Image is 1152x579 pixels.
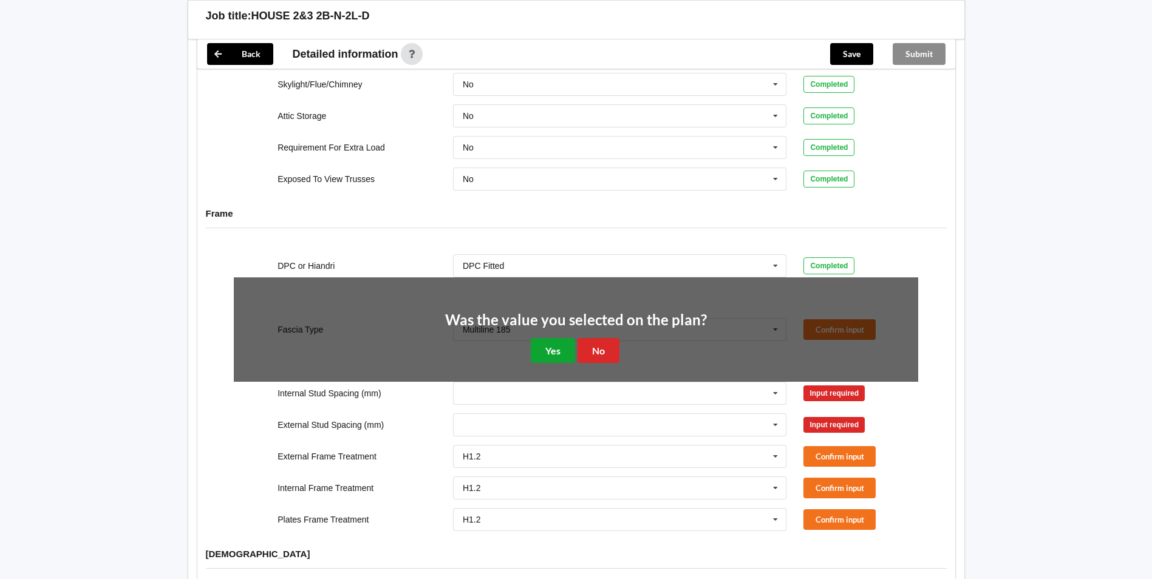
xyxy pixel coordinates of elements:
label: External Frame Treatment [278,452,377,461]
div: H1.2 [463,484,481,492]
div: Completed [803,257,854,274]
label: External Stud Spacing (mm) [278,420,384,430]
label: Exposed To View Trusses [278,174,375,184]
h3: HOUSE 2&3 2B-N-2L-D [251,9,370,23]
button: Save [830,43,873,65]
div: Completed [803,76,854,93]
div: Completed [803,139,854,156]
div: Completed [803,171,854,188]
div: No [463,80,474,89]
button: Yes [531,338,575,363]
label: Requirement For Extra Load [278,143,385,152]
button: Back [207,43,273,65]
div: H1.2 [463,452,481,461]
h2: Was the value you selected on the plan? [445,311,707,330]
label: DPC or Hiandri [278,261,335,271]
label: Attic Storage [278,111,326,121]
button: No [578,338,619,363]
div: Completed [803,107,854,124]
div: Input required [803,417,865,433]
h4: [DEMOGRAPHIC_DATA] [206,548,947,560]
label: Internal Stud Spacing (mm) [278,388,381,398]
span: Detailed information [293,49,398,59]
div: Input required [803,385,865,401]
div: No [463,143,474,152]
h3: Job title: [206,9,251,23]
h4: Frame [206,208,947,219]
div: No [463,175,474,183]
button: Confirm input [803,478,876,498]
div: No [463,112,474,120]
div: DPC Fitted [463,262,504,270]
label: Plates Frame Treatment [278,515,369,524]
label: Skylight/Flue/Chimney [278,80,362,89]
button: Confirm input [803,509,876,529]
div: H1.2 [463,515,481,524]
button: Confirm input [803,446,876,466]
label: Internal Frame Treatment [278,483,373,493]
